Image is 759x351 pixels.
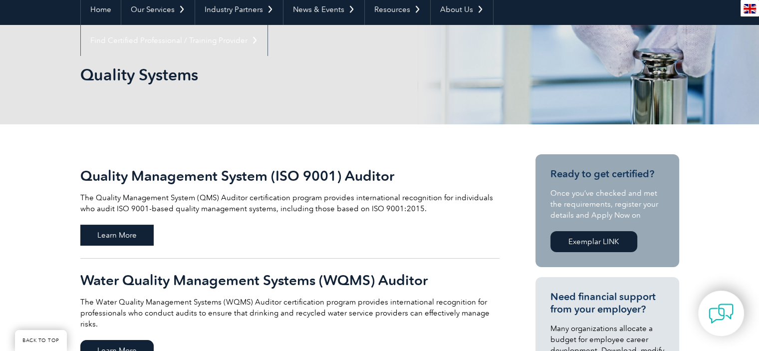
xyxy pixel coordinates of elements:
[80,168,500,184] h2: Quality Management System (ISO 9001) Auditor
[80,272,500,288] h2: Water Quality Management Systems (WQMS) Auditor
[550,188,664,221] p: Once you’ve checked and met the requirements, register your details and Apply Now on
[80,297,500,330] p: The Water Quality Management Systems (WQMS) Auditor certification program provides international ...
[80,225,154,246] span: Learn More
[15,330,67,351] a: BACK TO TOP
[550,168,664,180] h3: Ready to get certified?
[80,192,500,214] p: The Quality Management System (QMS) Auditor certification program provides international recognit...
[550,291,664,316] h3: Need financial support from your employer?
[744,4,756,13] img: en
[709,301,734,326] img: contact-chat.png
[550,231,637,252] a: Exemplar LINK
[80,154,500,259] a: Quality Management System (ISO 9001) Auditor The Quality Management System (QMS) Auditor certific...
[81,25,267,56] a: Find Certified Professional / Training Provider
[80,65,464,84] h1: Quality Systems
